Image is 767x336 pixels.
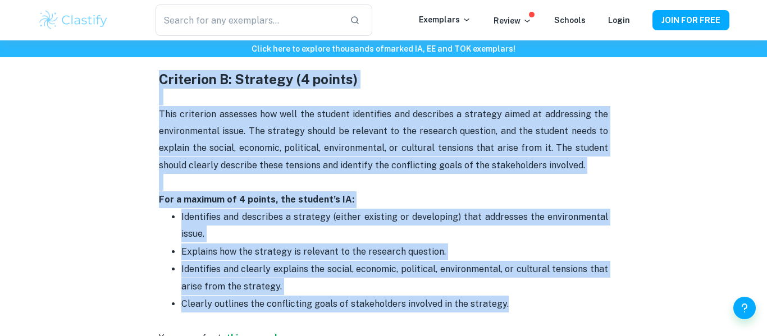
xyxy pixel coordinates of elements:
h6: Click here to explore thousands of marked IA, EE and TOK exemplars ! [2,43,765,55]
input: Search for any exemplars... [156,4,341,36]
p: Clearly outlines the conflicting goals of stakeholders involved in the strategy. [181,296,608,330]
p: This criterion assesses how well the student identifies and describes a strategy aimed at address... [159,106,608,174]
p: Identifies and describes a strategy (either existing or developing) that addresses the environmen... [181,209,608,243]
p: Identifies and clearly explains the social, economic, political, environmental, or cultural tensi... [181,261,608,295]
a: Schools [554,16,586,25]
p: Review [494,15,532,27]
p: Explains how the strategy is relevant to the research question. [181,243,608,260]
strong: Criterion B: Strategy (4 points) [159,71,358,87]
strong: For a maximum of 4 points, the student’s IA: [159,194,354,205]
p: Exemplars [419,13,471,26]
a: Login [608,16,630,25]
img: Clastify logo [38,9,109,31]
button: Help and Feedback [733,297,756,319]
button: JOIN FOR FREE [652,10,729,30]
